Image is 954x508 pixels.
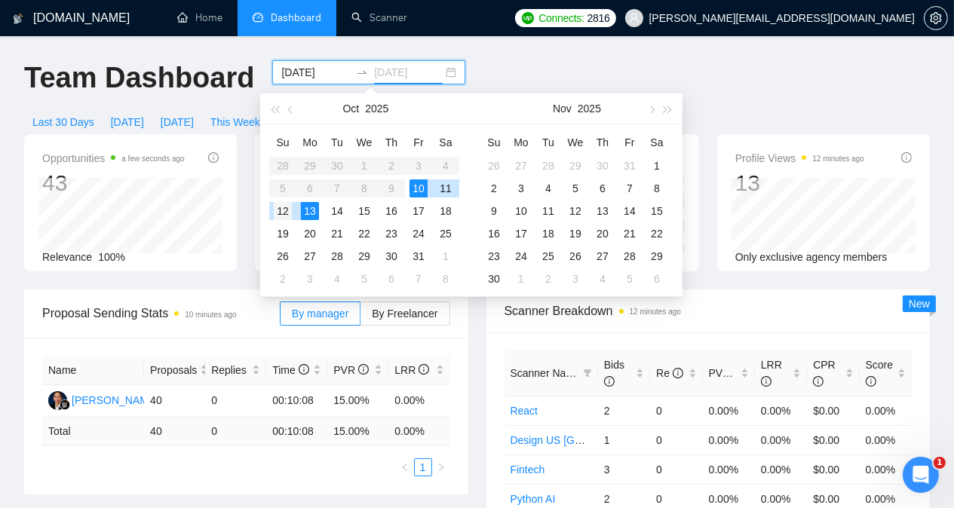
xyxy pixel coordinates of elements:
[589,177,616,200] td: 2025-11-06
[296,130,324,155] th: Mo
[378,200,405,222] td: 2025-10-16
[405,177,432,200] td: 2025-10-10
[274,247,292,265] div: 26
[324,130,351,155] th: Tu
[508,155,535,177] td: 2025-10-27
[512,225,530,243] div: 17
[813,376,824,387] span: info-circle
[274,225,292,243] div: 19
[485,225,503,243] div: 16
[410,225,428,243] div: 24
[396,458,414,476] li: Previous Page
[508,222,535,245] td: 2025-11-17
[562,155,589,177] td: 2025-10-29
[643,222,670,245] td: 2025-11-22
[594,270,612,288] div: 4
[812,155,864,163] time: 12 minutes ago
[539,202,557,220] div: 11
[432,458,450,476] button: right
[621,270,639,288] div: 5
[630,308,681,316] time: 12 minutes ago
[480,200,508,222] td: 2025-11-09
[535,130,562,155] th: Tu
[508,130,535,155] th: Mo
[589,268,616,290] td: 2025-12-04
[616,245,643,268] td: 2025-11-28
[755,425,807,454] td: 0.00%
[365,93,388,124] button: 2025
[328,225,346,243] div: 21
[566,202,584,220] div: 12
[152,110,202,134] button: [DATE]
[405,222,432,245] td: 2025-10-24
[553,93,572,124] button: Nov
[583,369,592,378] span: filter
[60,399,70,410] img: gigradar-bm.png
[480,268,508,290] td: 2025-11-30
[508,268,535,290] td: 2025-12-01
[437,225,455,243] div: 25
[598,425,650,454] td: 1
[351,130,378,155] th: We
[437,463,446,472] span: right
[299,364,309,375] span: info-circle
[807,396,859,425] td: $0.00
[594,179,612,197] div: 6
[355,225,373,243] div: 22
[535,177,562,200] td: 2025-11-04
[566,247,584,265] div: 26
[508,177,535,200] td: 2025-11-03
[432,222,459,245] td: 2025-10-25
[566,225,584,243] div: 19
[511,405,538,417] a: React
[616,268,643,290] td: 2025-12-05
[650,425,702,454] td: 0
[205,385,266,417] td: 0
[580,362,595,384] span: filter
[562,130,589,155] th: We
[512,202,530,220] div: 10
[351,200,378,222] td: 2025-10-15
[924,12,948,24] a: setting
[589,130,616,155] th: Th
[813,359,836,387] span: CPR
[594,157,612,175] div: 30
[480,130,508,155] th: Su
[480,155,508,177] td: 2025-10-26
[733,368,744,378] span: info-circle
[208,152,219,163] span: info-circle
[355,270,373,288] div: 5
[356,66,368,78] span: swap-right
[648,247,666,265] div: 29
[351,11,407,24] a: searchScanner
[327,385,388,417] td: 15.00%
[185,311,236,319] time: 10 minutes ago
[378,130,405,155] th: Th
[566,157,584,175] div: 29
[535,155,562,177] td: 2025-10-28
[13,7,23,31] img: logo
[324,268,351,290] td: 2025-11-04
[432,245,459,268] td: 2025-11-01
[382,247,400,265] div: 30
[703,396,755,425] td: 0.00%
[594,225,612,243] div: 20
[566,270,584,288] div: 3
[378,268,405,290] td: 2025-11-06
[419,364,429,375] span: info-circle
[405,245,432,268] td: 2025-10-31
[901,152,912,163] span: info-circle
[301,225,319,243] div: 20
[437,270,455,288] div: 8
[539,157,557,175] div: 28
[761,359,782,387] span: LRR
[271,11,321,24] span: Dashboard
[343,93,360,124] button: Oct
[643,268,670,290] td: 2025-12-06
[296,245,324,268] td: 2025-10-27
[480,177,508,200] td: 2025-11-02
[539,247,557,265] div: 25
[735,169,864,197] div: 13
[177,11,222,24] a: homeHome
[807,454,859,484] td: $0.00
